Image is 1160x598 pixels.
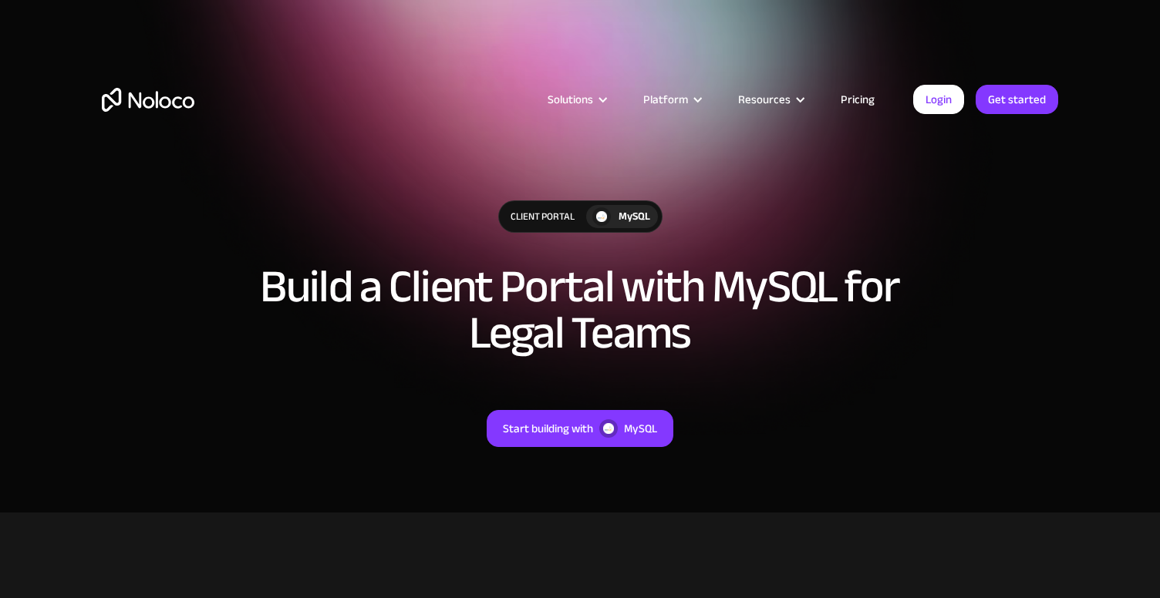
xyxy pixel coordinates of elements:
[821,89,894,109] a: Pricing
[643,89,688,109] div: Platform
[619,208,650,225] div: MySQL
[487,410,673,447] a: Start building withMySQL
[528,89,624,109] div: Solutions
[624,89,719,109] div: Platform
[976,85,1058,114] a: Get started
[719,89,821,109] div: Resources
[738,89,791,109] div: Resources
[503,418,593,438] div: Start building with
[499,201,586,232] div: Client Portal
[233,264,927,356] h1: Build a Client Portal with MySQL for Legal Teams
[624,418,657,438] div: MySQL
[102,88,194,112] a: home
[913,85,964,114] a: Login
[548,89,593,109] div: Solutions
